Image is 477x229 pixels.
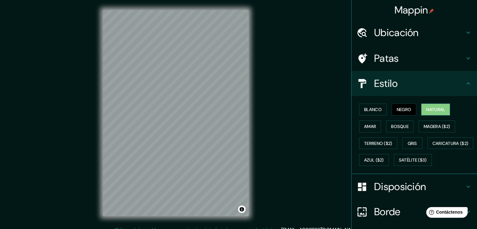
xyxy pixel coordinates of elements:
font: Patas [374,52,399,65]
button: Caricatura ($2) [427,137,474,149]
font: Gris [408,141,417,146]
button: Satélite ($3) [394,154,432,166]
font: Terreno ($2) [364,141,392,146]
button: Amar [359,120,381,132]
font: Disposición [374,180,426,193]
font: Satélite ($3) [399,157,427,163]
div: Ubicación [352,20,477,45]
font: Azul ($2) [364,157,384,163]
button: Azul ($2) [359,154,389,166]
div: Patas [352,46,477,71]
button: Negro [392,104,416,115]
font: Natural [426,107,445,112]
font: Amar [364,124,376,129]
font: Negro [397,107,411,112]
button: Gris [402,137,422,149]
iframe: Lanzador de widgets de ayuda [421,205,470,222]
div: Borde [352,199,477,224]
font: Caricatura ($2) [432,141,469,146]
font: Ubicación [374,26,419,39]
font: Blanco [364,107,382,112]
button: Terreno ($2) [359,137,397,149]
button: Blanco [359,104,387,115]
font: Mappin [395,3,428,17]
button: Bosque [386,120,414,132]
button: Natural [421,104,450,115]
button: Activar o desactivar atribución [238,205,246,213]
font: Borde [374,205,400,218]
font: Madera ($2) [424,124,450,129]
div: Estilo [352,71,477,96]
font: Bosque [391,124,409,129]
div: Disposición [352,174,477,199]
font: Estilo [374,77,398,90]
button: Madera ($2) [419,120,455,132]
canvas: Mapa [103,10,249,216]
img: pin-icon.png [429,8,434,13]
